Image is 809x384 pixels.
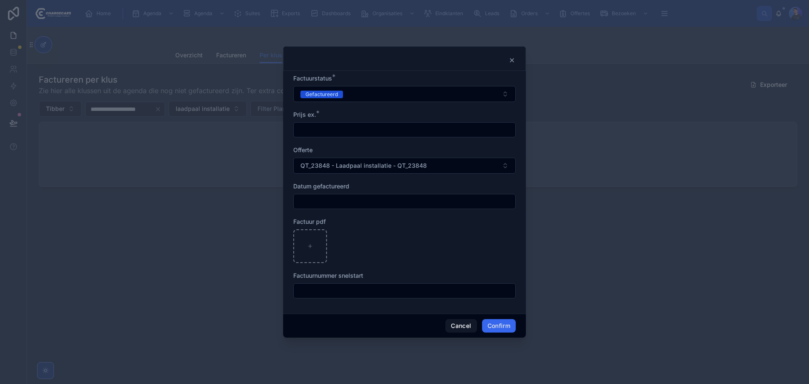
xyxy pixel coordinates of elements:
button: Confirm [482,319,516,333]
span: QT_23848 - Laadpaal installatie - QT_23848 [300,161,427,170]
span: Offerte [293,146,313,153]
div: Gefactureerd [305,91,338,98]
span: Datum gefactureerd [293,183,349,190]
button: Select Button [293,158,516,174]
span: Factuur pdf [293,218,326,225]
span: Factuurnummer snelstart [293,272,363,279]
button: Select Button [293,86,516,102]
span: Factuurstatus [293,75,332,82]
button: Cancel [445,319,477,333]
span: Prijs ex. [293,111,316,118]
